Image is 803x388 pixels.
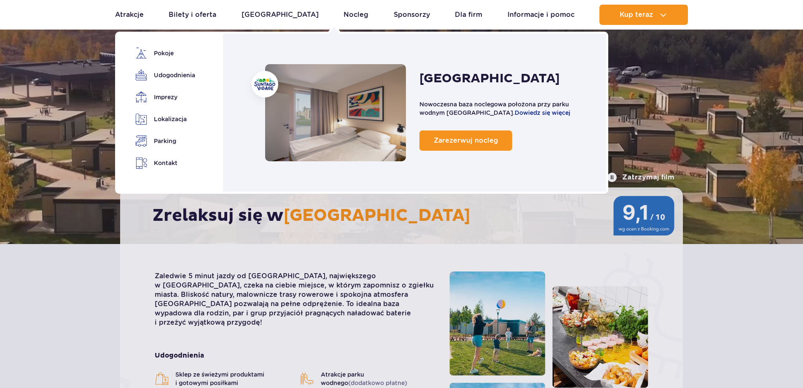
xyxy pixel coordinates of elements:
[599,5,688,25] button: Kup teraz
[620,11,653,19] span: Kup teraz
[135,47,192,59] a: Pokoje
[515,109,570,116] a: Dowiedz się więcej
[508,5,575,25] a: Informacje i pomoc
[394,5,430,25] a: Sponsorzy
[135,91,192,103] a: Imprezy
[419,100,589,117] p: Nowoczesna baza noclegowa położona przy parku wodnym [GEOGRAPHIC_DATA].
[135,69,192,81] a: Udogodnienia
[135,157,192,169] a: Kontakt
[242,5,319,25] a: [GEOGRAPHIC_DATA]
[419,130,512,151] a: Zarezerwuj nocleg
[169,5,216,25] a: Bilety i oferta
[434,136,498,144] span: Zarezerwuj nocleg
[254,78,275,90] img: Suntago
[115,5,144,25] a: Atrakcje
[455,5,482,25] a: Dla firm
[344,5,368,25] a: Nocleg
[135,113,192,125] a: Lokalizacja
[135,135,192,147] a: Parking
[419,71,560,87] h2: [GEOGRAPHIC_DATA]
[265,64,406,161] a: Nocleg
